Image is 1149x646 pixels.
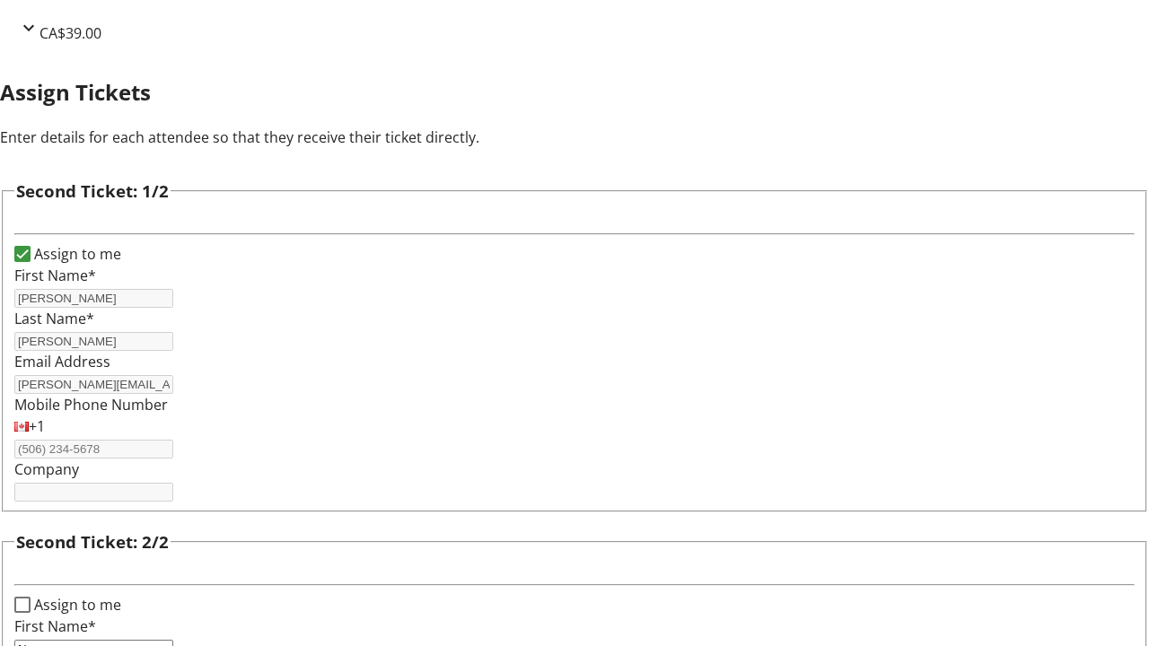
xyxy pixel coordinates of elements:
[14,440,173,458] input: (506) 234-5678
[31,243,121,265] label: Assign to me
[14,459,79,479] label: Company
[16,529,169,554] h3: Second Ticket: 2/2
[14,395,168,415] label: Mobile Phone Number
[16,179,169,204] h3: Second Ticket: 1/2
[31,594,121,615] label: Assign to me
[14,616,96,636] label: First Name*
[14,352,110,371] label: Email Address
[14,266,96,285] label: First Name*
[14,309,94,328] label: Last Name*
[39,23,101,43] span: CA$39.00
